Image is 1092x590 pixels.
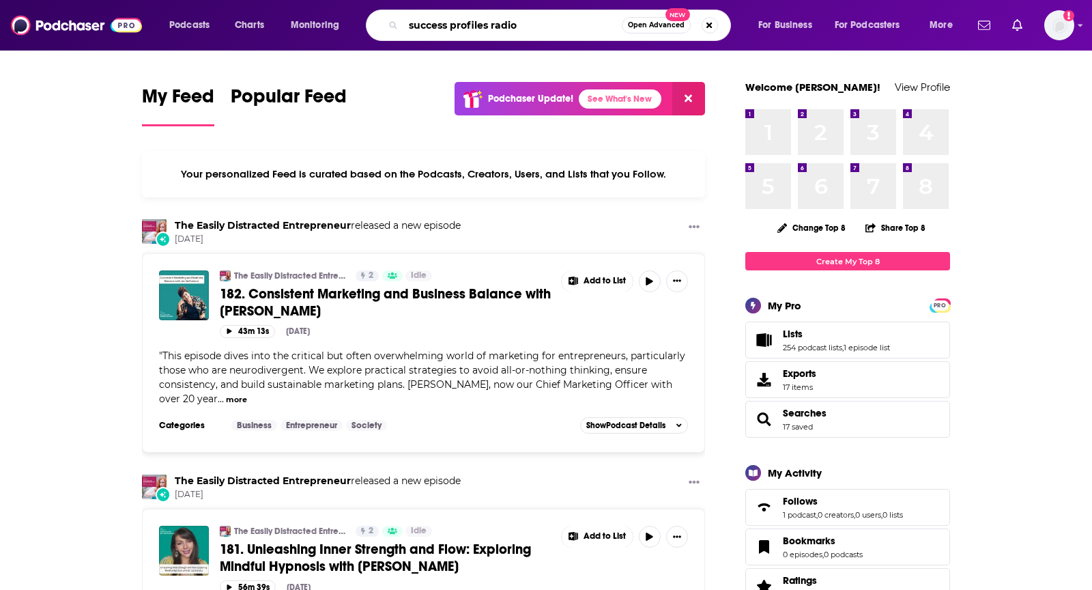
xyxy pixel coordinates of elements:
a: 182. Consistent Marketing and Business Balance with [PERSON_NAME] [220,285,551,320]
a: 2 [356,270,379,281]
span: Exports [750,370,777,389]
span: Exports [783,367,816,380]
button: Show More Button [666,526,688,548]
div: New Episode [156,487,171,502]
img: The Easily Distracted Entrepreneur [220,526,231,537]
a: Searches [750,410,777,429]
svg: Add a profile image [1063,10,1074,21]
span: 181. Unleashing Inner Strength and Flow: Exploring Mindful Hypnosis with [PERSON_NAME] [220,541,531,575]
span: My Feed [142,85,214,116]
a: Searches [783,407,827,419]
span: Show Podcast Details [586,421,665,430]
img: The Easily Distracted Entrepreneur [142,475,167,499]
button: Share Top 8 [865,214,926,241]
span: For Podcasters [835,16,900,35]
button: Show More Button [683,219,705,236]
div: New Episode [156,231,171,247]
a: Idle [405,526,432,537]
span: Bookmarks [783,535,835,547]
span: Open Advanced [628,22,685,29]
div: Search podcasts, credits, & more... [379,10,744,41]
button: open menu [749,14,829,36]
a: PRO [932,300,948,310]
span: New [665,8,690,21]
img: The Easily Distracted Entrepreneur [142,219,167,244]
span: , [822,550,824,559]
span: Logged in as TeemsPR [1044,10,1074,40]
a: Entrepreneur [281,420,343,431]
span: Add to List [584,531,626,542]
img: User Profile [1044,10,1074,40]
a: 0 podcasts [824,550,863,559]
button: 43m 13s [220,325,275,338]
a: 181. Unleashing Inner Strength and Flow: Exploring Mindful Hypnosis with [PERSON_NAME] [220,541,551,575]
a: 0 users [855,510,881,520]
a: The Easily Distracted Entrepreneur [234,270,347,281]
a: 1 episode list [844,343,890,352]
span: PRO [932,300,948,311]
button: Show profile menu [1044,10,1074,40]
span: [DATE] [175,234,461,245]
span: " [159,350,685,405]
input: Search podcasts, credits, & more... [403,14,622,36]
span: 2 [369,269,373,283]
a: Show notifications dropdown [973,14,996,37]
span: , [854,510,855,520]
img: The Easily Distracted Entrepreneur [220,270,231,281]
span: 182. Consistent Marketing and Business Balance with [PERSON_NAME] [220,285,551,320]
img: 182. Consistent Marketing and Business Balance with Jen McFarland [159,270,209,320]
span: For Business [758,16,812,35]
span: Bookmarks [745,529,950,565]
span: Monitoring [291,16,339,35]
a: Follows [783,495,903,507]
button: open menu [160,14,227,36]
span: [DATE] [175,489,461,501]
span: Follows [745,489,950,526]
h3: Categories [159,420,220,431]
h3: released a new episode [175,475,461,488]
img: 181. Unleashing Inner Strength and Flow: Exploring Mindful Hypnosis with Dr. Liz Slonena [159,526,209,576]
a: Bookmarks [783,535,863,547]
a: 0 lists [882,510,903,520]
span: Searches [745,401,950,438]
button: Show More Button [562,526,633,548]
span: This episode dives into the critical but often overwhelming world of marketing for entrepreneurs,... [159,350,685,405]
button: Change Top 8 [769,219,854,236]
a: 17 saved [783,422,813,432]
a: See What's New [579,89,661,109]
a: 0 creators [818,510,854,520]
button: Show More Button [562,270,633,292]
span: Follows [783,495,818,507]
span: Lists [745,322,950,359]
a: Idle [405,270,432,281]
p: Podchaser Update! [488,93,573,104]
span: Lists [783,328,803,340]
span: 2 [369,524,373,538]
a: The Easily Distracted Entrepreneur [175,475,351,487]
a: Welcome [PERSON_NAME]! [745,81,880,94]
a: Bookmarks [750,537,777,557]
h3: released a new episode [175,219,461,232]
span: Podcasts [169,16,210,35]
span: Add to List [584,276,626,286]
a: Exports [745,361,950,398]
span: , [842,343,844,352]
a: 0 episodes [783,550,822,559]
span: Charts [235,16,264,35]
a: Popular Feed [231,85,347,126]
a: Follows [750,498,777,517]
div: My Activity [768,466,822,479]
span: Idle [411,269,427,283]
a: Charts [226,14,272,36]
button: open menu [920,14,970,36]
img: Podchaser - Follow, Share and Rate Podcasts [11,12,142,38]
span: More [930,16,953,35]
a: View Profile [895,81,950,94]
a: 1 podcast [783,510,816,520]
